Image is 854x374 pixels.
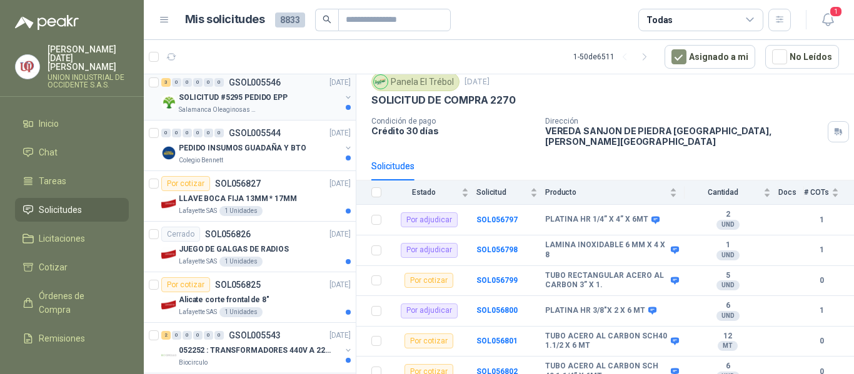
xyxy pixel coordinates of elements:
div: 1 Unidades [219,307,263,317]
p: SOL056826 [205,230,251,239]
p: Biocirculo [179,358,208,368]
p: VEREDA SANJON DE PIEDRA [GEOGRAPHIC_DATA] , [PERSON_NAME][GEOGRAPHIC_DATA] [545,125,823,147]
img: Company Logo [161,196,176,211]
a: Licitaciones [15,227,129,250]
b: SOL056799 [476,276,518,285]
p: [DATE] [329,178,351,190]
a: Inicio [15,112,129,135]
span: Licitaciones [39,232,85,245]
b: 2 [685,210,771,220]
img: Company Logo [161,348,176,363]
p: SOLICITUD #5295 PEDIDO EPP [179,92,288,104]
p: [DATE] [329,279,351,291]
p: [PERSON_NAME][DATE] [PERSON_NAME] [48,45,129,71]
p: Alicate corte frontal de 8" [179,294,269,306]
div: 0 [193,78,203,87]
button: 1 [816,9,839,31]
b: PLATINA HR 3/8"X 2 X 6 MT [545,306,645,316]
span: Inicio [39,117,59,130]
div: 1 Unidades [219,206,263,216]
div: 3 [161,78,171,87]
span: 8833 [275,12,305,27]
span: 1 [829,6,843,17]
p: GSOL005546 [229,78,281,87]
div: 0 [183,331,192,340]
div: 0 [172,331,181,340]
b: 0 [804,275,839,287]
button: No Leídos [765,45,839,69]
b: 0 [804,335,839,347]
div: 1 - 50 de 6511 [573,47,655,67]
div: UND [716,280,740,290]
th: Docs [778,180,804,205]
div: Todas [646,13,673,27]
div: 0 [193,331,203,340]
p: [DATE] [329,77,351,89]
div: 0 [161,129,171,137]
span: Remisiones [39,332,85,345]
span: Estado [389,188,459,197]
p: Lafayette SAS [179,206,217,216]
a: Solicitudes [15,198,129,222]
b: TUBO RECTANGULAR ACERO AL CARBON 3” X 1. [545,271,668,290]
p: LLAVE BOCA FIJA 13MM * 17MM [179,193,297,205]
a: 2 0 0 0 0 0 GSOL005543[DATE] Company Logo052252 : TRANSFORMADORES 440V A 220 VBiocirculo [161,328,353,368]
div: 0 [183,78,192,87]
p: Colegio Bennett [179,155,223,165]
img: Logo peakr [15,15,79,30]
b: 1 [804,214,839,226]
b: 5 [685,271,771,281]
p: SOLICITUD DE COMPRA 2270 [371,94,516,107]
p: [DATE] [329,127,351,139]
div: 0 [183,129,192,137]
div: 0 [172,78,181,87]
th: Producto [545,180,685,205]
span: Cantidad [685,188,761,197]
div: 0 [204,331,213,340]
div: Por adjudicar [401,303,458,318]
a: SOL056797 [476,215,518,224]
span: Solicitud [476,188,528,197]
p: 052252 : TRANSFORMADORES 440V A 220 V [179,345,334,357]
p: Crédito 30 días [371,125,535,136]
b: PLATINA HR 1/4” X 4” X 6MT [545,215,648,225]
div: Por adjudicar [401,212,458,227]
div: 2 [161,331,171,340]
p: Dirección [545,117,823,125]
span: Cotizar [39,260,68,274]
span: # COTs [804,188,829,197]
th: Cantidad [685,180,778,205]
div: UND [716,250,740,260]
img: Company Logo [161,145,176,160]
th: # COTs [804,180,854,205]
a: SOL056800 [476,306,518,315]
p: Lafayette SAS [179,307,217,317]
div: Por adjudicar [401,243,458,258]
b: 6 [685,362,771,372]
a: Remisiones [15,327,129,350]
b: 12 [685,332,771,342]
b: 1 [804,244,839,256]
div: Por cotizar [404,333,453,348]
a: 3 0 0 0 0 0 GSOL005546[DATE] Company LogoSOLICITUD #5295 PEDIDO EPPSalamanca Oleaginosas SAS [161,75,353,115]
div: Panela El Trébol [371,72,460,91]
p: Condición de pago [371,117,535,125]
p: SOL056827 [215,179,261,188]
b: 6 [685,301,771,311]
img: Company Logo [374,75,388,89]
a: Órdenes de Compra [15,284,129,322]
div: 0 [193,129,203,137]
div: 0 [214,78,224,87]
p: GSOL005544 [229,129,281,137]
a: Cotizar [15,255,129,279]
a: SOL056801 [476,337,518,345]
a: Chat [15,140,129,164]
div: 0 [172,129,181,137]
div: 1 Unidades [219,257,263,267]
a: SOL056798 [476,245,518,254]
span: Producto [545,188,667,197]
a: Tareas [15,169,129,193]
